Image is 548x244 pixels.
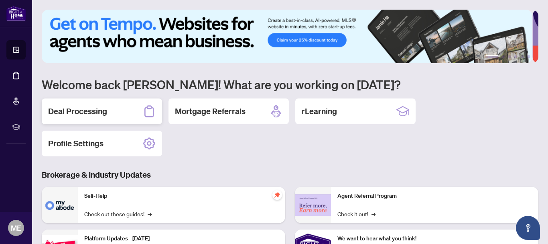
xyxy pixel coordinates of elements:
h1: Welcome back [PERSON_NAME]! What are you working on [DATE]? [42,77,538,92]
button: Open asap [516,216,540,240]
h2: Profile Settings [48,138,104,149]
h3: Brokerage & Industry Updates [42,169,538,180]
h2: Mortgage Referrals [175,106,246,117]
p: Platform Updates - [DATE] [84,234,279,243]
p: We want to hear what you think! [337,234,532,243]
span: ME [11,222,21,234]
a: Check it out!→ [337,209,375,218]
button: 3 [508,55,511,58]
button: 6 [527,55,530,58]
img: Slide 0 [42,10,532,63]
img: logo [6,6,26,21]
span: → [371,209,375,218]
button: 5 [521,55,524,58]
h2: rLearning [302,106,337,117]
span: pushpin [272,190,282,200]
button: 2 [501,55,505,58]
p: Agent Referral Program [337,192,532,201]
a: Check out these guides!→ [84,209,152,218]
img: Self-Help [42,187,78,223]
button: 4 [514,55,518,58]
button: 1 [485,55,498,58]
img: Agent Referral Program [295,194,331,216]
p: Self-Help [84,192,279,201]
h2: Deal Processing [48,106,107,117]
span: → [148,209,152,218]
